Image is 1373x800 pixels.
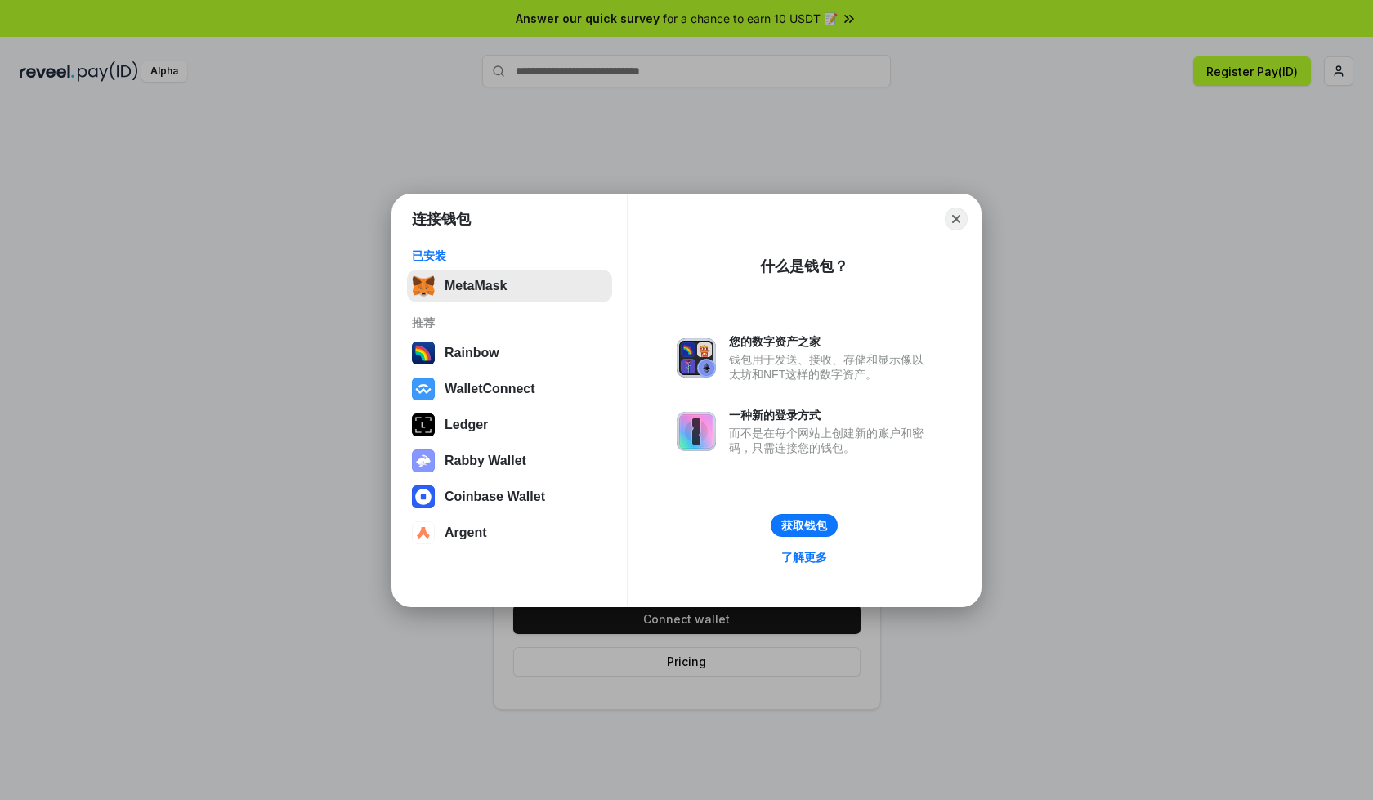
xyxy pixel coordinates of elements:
[445,454,526,468] div: Rabby Wallet
[771,514,838,537] button: 获取钱包
[407,516,612,549] button: Argent
[412,449,435,472] img: svg+xml,%3Csvg%20xmlns%3D%22http%3A%2F%2Fwww.w3.org%2F2000%2Fsvg%22%20fill%3D%22none%22%20viewBox...
[677,412,716,451] img: svg+xml,%3Csvg%20xmlns%3D%22http%3A%2F%2Fwww.w3.org%2F2000%2Fsvg%22%20fill%3D%22none%22%20viewBox...
[445,382,535,396] div: WalletConnect
[729,352,932,382] div: 钱包用于发送、接收、存储和显示像以太坊和NFT这样的数字资产。
[412,275,435,297] img: svg+xml,%3Csvg%20fill%3D%22none%22%20height%3D%2233%22%20viewBox%3D%220%200%2035%2033%22%20width%...
[445,489,545,504] div: Coinbase Wallet
[781,550,827,565] div: 了解更多
[407,480,612,513] button: Coinbase Wallet
[407,409,612,441] button: Ledger
[760,257,848,276] div: 什么是钱包？
[445,525,487,540] div: Argent
[677,338,716,378] img: svg+xml,%3Csvg%20xmlns%3D%22http%3A%2F%2Fwww.w3.org%2F2000%2Fsvg%22%20fill%3D%22none%22%20viewBox...
[945,208,968,230] button: Close
[407,373,612,405] button: WalletConnect
[412,209,471,229] h1: 连接钱包
[729,334,932,349] div: 您的数字资产之家
[781,518,827,533] div: 获取钱包
[412,342,435,364] img: svg+xml,%3Csvg%20width%3D%22120%22%20height%3D%22120%22%20viewBox%3D%220%200%20120%20120%22%20fil...
[412,378,435,400] img: svg+xml,%3Csvg%20width%3D%2228%22%20height%3D%2228%22%20viewBox%3D%220%200%2028%2028%22%20fill%3D...
[445,279,507,293] div: MetaMask
[771,547,837,568] a: 了解更多
[445,346,499,360] div: Rainbow
[412,248,607,263] div: 已安装
[412,485,435,508] img: svg+xml,%3Csvg%20width%3D%2228%22%20height%3D%2228%22%20viewBox%3D%220%200%2028%2028%22%20fill%3D...
[407,270,612,302] button: MetaMask
[412,413,435,436] img: svg+xml,%3Csvg%20xmlns%3D%22http%3A%2F%2Fwww.w3.org%2F2000%2Fsvg%22%20width%3D%2228%22%20height%3...
[412,315,607,330] div: 推荐
[729,408,932,422] div: 一种新的登录方式
[407,445,612,477] button: Rabby Wallet
[729,426,932,455] div: 而不是在每个网站上创建新的账户和密码，只需连接您的钱包。
[445,418,488,432] div: Ledger
[412,521,435,544] img: svg+xml,%3Csvg%20width%3D%2228%22%20height%3D%2228%22%20viewBox%3D%220%200%2028%2028%22%20fill%3D...
[407,337,612,369] button: Rainbow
